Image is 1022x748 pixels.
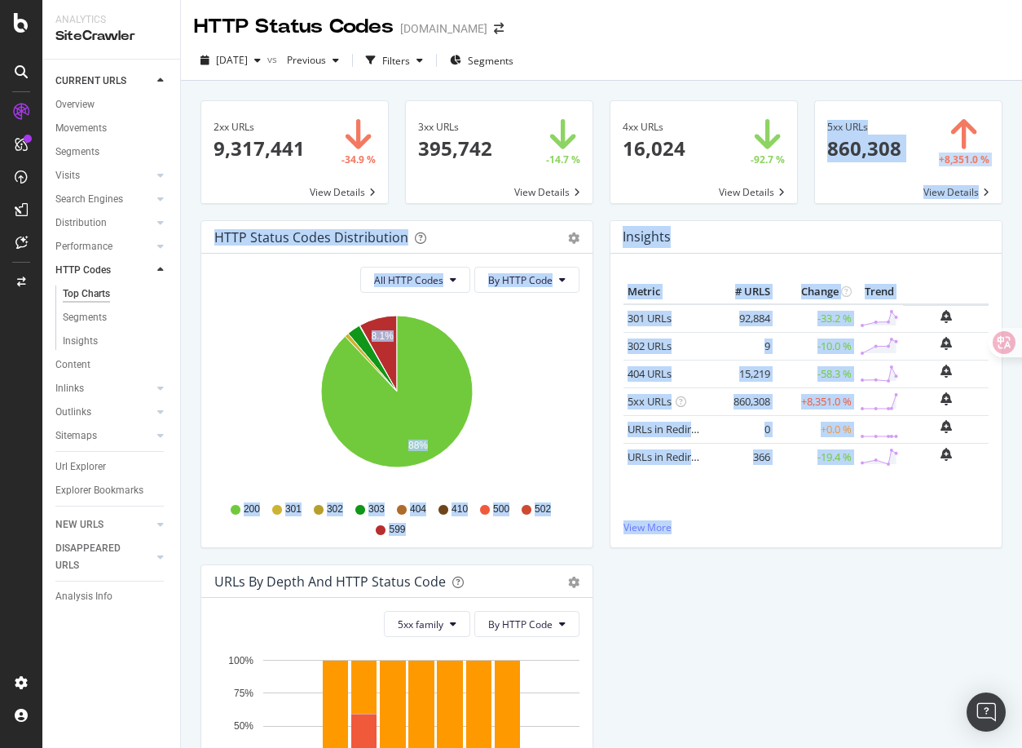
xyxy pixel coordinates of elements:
[55,96,95,113] div: Overview
[493,502,509,516] span: 500
[474,611,579,637] button: By HTTP Code
[488,617,553,631] span: By HTTP Code
[63,309,107,326] div: Segments
[709,332,774,360] td: 9
[774,387,856,415] td: +8,351.0 %
[55,540,138,574] div: DISAPPEARED URLS
[709,304,774,333] td: 92,884
[55,380,152,397] a: Inlinks
[55,73,126,90] div: CURRENT URLS
[55,144,99,161] div: Segments
[774,280,856,304] th: Change
[452,502,468,516] span: 410
[374,273,443,287] span: All HTTP Codes
[410,502,426,516] span: 404
[372,330,394,342] text: 8.1%
[63,333,169,350] a: Insights
[214,229,408,246] div: HTTP Status Codes Distribution
[55,588,112,605] div: Analysis Info
[443,47,520,73] button: Segments
[55,380,84,397] div: Inlinks
[55,167,152,184] a: Visits
[214,306,579,495] svg: A chart.
[55,120,169,137] a: Movements
[55,238,152,255] a: Performance
[628,394,672,409] a: 5xx URLs
[55,27,167,46] div: SiteCrawler
[709,387,774,415] td: 860,308
[941,448,952,461] div: bell-plus
[55,215,107,232] div: Distribution
[55,96,169,113] a: Overview
[488,273,553,287] span: By HTTP Code
[55,356,169,374] a: Content
[55,427,152,445] a: Sitemaps
[55,262,111,279] div: HTTP Codes
[389,523,405,537] span: 599
[194,47,267,73] button: [DATE]
[244,502,260,516] span: 200
[280,53,326,67] span: Previous
[55,356,90,374] div: Content
[55,427,97,445] div: Sitemaps
[568,577,579,588] div: gear
[856,280,903,304] th: Trend
[194,13,394,41] div: HTTP Status Codes
[63,285,110,303] div: Top Charts
[55,191,152,208] a: Search Engines
[408,440,428,451] text: 88%
[568,232,579,244] div: gear
[55,215,152,232] a: Distribution
[55,516,104,533] div: NEW URLS
[628,449,736,464] a: URLs in Redirect Chain
[384,611,470,637] button: 5xx family
[55,191,123,208] div: Search Engines
[285,502,302,516] span: 301
[400,20,487,37] div: [DOMAIN_NAME]
[941,392,952,405] div: bell-plus
[628,366,672,381] a: 404 URLs
[709,360,774,387] td: 15,219
[398,617,443,631] span: 5xx family
[623,520,989,534] a: View More
[623,226,671,248] h4: Insights
[360,267,470,293] button: All HTTP Codes
[474,267,579,293] button: By HTTP Code
[55,73,152,90] a: CURRENT URLS
[535,502,551,516] span: 502
[55,13,167,27] div: Analytics
[709,415,774,443] td: 0
[214,573,446,590] div: URLs by Depth and HTTP Status Code
[63,285,169,303] a: Top Charts
[774,443,856,471] td: -19.4 %
[55,167,80,184] div: Visits
[234,688,253,699] text: 75%
[55,404,91,421] div: Outlinks
[967,693,1006,732] div: Open Intercom Messenger
[774,332,856,360] td: -10.0 %
[55,262,152,279] a: HTTP Codes
[382,54,410,68] div: Filters
[55,458,106,476] div: Url Explorer
[55,516,152,533] a: NEW URLS
[327,502,343,516] span: 302
[55,588,169,605] a: Analysis Info
[709,280,774,304] th: # URLS
[55,540,152,574] a: DISAPPEARED URLS
[280,47,346,73] button: Previous
[941,420,952,433] div: bell-plus
[623,280,709,304] th: Metric
[774,304,856,333] td: -33.2 %
[774,415,856,443] td: +0.0 %
[628,311,672,325] a: 301 URLs
[709,443,774,471] td: 366
[941,365,952,378] div: bell-plus
[234,720,253,732] text: 50%
[468,54,513,68] span: Segments
[63,309,169,326] a: Segments
[55,482,143,499] div: Explorer Bookmarks
[941,337,952,350] div: bell-plus
[628,422,733,436] a: URLs in Redirect Loop
[267,52,280,66] span: vs
[494,23,504,34] div: arrow-right-arrow-left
